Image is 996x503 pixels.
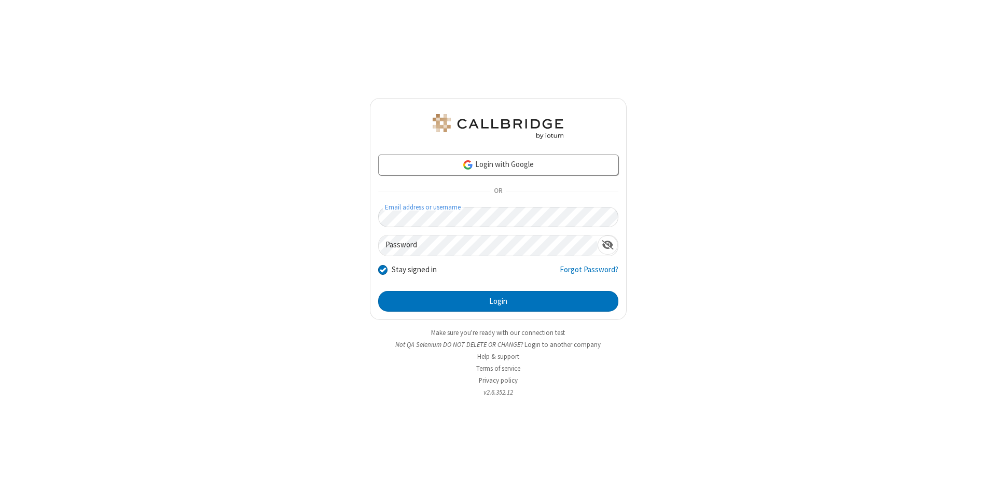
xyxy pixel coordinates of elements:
img: google-icon.png [462,159,474,171]
input: Password [379,235,598,256]
input: Email address or username [378,207,618,227]
div: Show password [598,235,618,255]
a: Login with Google [378,155,618,175]
a: Make sure you're ready with our connection test [431,328,565,337]
span: OR [490,184,506,199]
a: Privacy policy [479,376,518,385]
a: Forgot Password? [560,264,618,284]
button: Login [378,291,618,312]
li: v2.6.352.12 [370,387,627,397]
img: QA Selenium DO NOT DELETE OR CHANGE [431,114,565,139]
button: Login to another company [524,340,601,350]
label: Stay signed in [392,264,437,276]
a: Terms of service [476,364,520,373]
li: Not QA Selenium DO NOT DELETE OR CHANGE? [370,340,627,350]
a: Help & support [477,352,519,361]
